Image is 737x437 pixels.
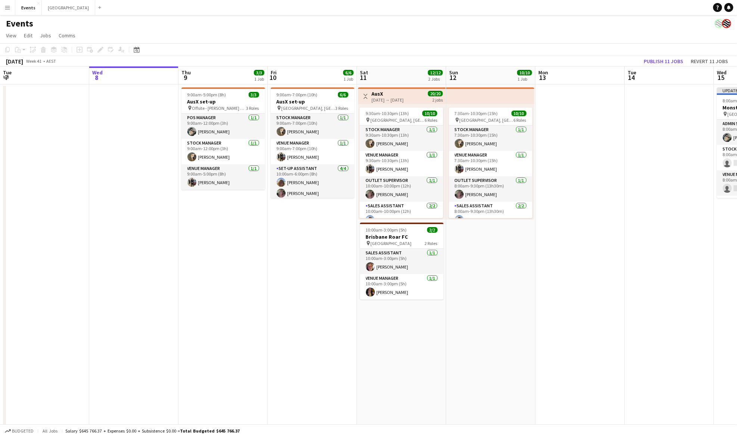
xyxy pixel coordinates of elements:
[254,70,264,75] span: 3/3
[42,0,95,15] button: [GEOGRAPHIC_DATA]
[366,111,409,116] span: 9:30am-10:30pm (13h)
[716,73,727,82] span: 15
[360,125,443,151] app-card-role: Stock Manager1/19:30am-10:30pm (13h)[PERSON_NAME]
[4,427,35,435] button: Budgeted
[449,108,532,218] app-job-card: 7:30am-10:30pm (15h)10/10 [GEOGRAPHIC_DATA], [GEOGRAPHIC_DATA]6 RolesStock Manager1/17:30am-10:30...
[6,18,33,29] h1: Events
[249,92,259,97] span: 3/3
[360,233,444,240] h3: Brisbane Roar FC
[246,105,259,111] span: 3 Roles
[455,111,498,116] span: 7:30am-10:30pm (15h)
[6,32,16,39] span: View
[538,69,548,76] span: Mon
[427,227,438,233] span: 2/2
[425,117,437,123] span: 6 Roles
[449,151,532,176] app-card-role: Venue Manager1/17:30am-10:30pm (15h)[PERSON_NAME]
[425,241,438,246] span: 2 Roles
[371,97,404,103] div: [DATE] → [DATE]
[181,87,265,190] app-job-card: 9:00am-5:00pm (8h)3/3AusX set-up Offsite - [PERSON_NAME] house3 RolesPOS Manager1/19:00am-12:00pm...
[25,58,43,64] span: Week 41
[37,31,54,40] a: Jobs
[371,241,412,246] span: [GEOGRAPHIC_DATA]
[688,56,731,66] button: Revert 11 jobs
[517,70,532,75] span: 10/10
[277,92,318,97] span: 9:00am-7:00pm (10h)
[3,31,19,40] a: View
[343,70,354,75] span: 6/6
[12,428,34,434] span: Budgeted
[422,111,437,116] span: 10/10
[180,73,191,82] span: 9
[428,70,443,75] span: 12/12
[366,227,407,233] span: 10:00am-3:00pm (5h)
[360,274,444,300] app-card-role: Venue Manager1/110:00am-3:00pm (5h)[PERSON_NAME]
[271,114,354,139] app-card-role: Stock Manager1/19:00am-7:00pm (10h)[PERSON_NAME]
[21,31,35,40] a: Edit
[46,58,56,64] div: AEST
[271,164,354,222] app-card-role: Set-up Assistant4/410:00am-6:00pm (8h)[PERSON_NAME][PERSON_NAME]
[338,92,348,97] span: 6/6
[360,176,443,202] app-card-role: Outlet Supervisor1/110:00am-10:00pm (12h)[PERSON_NAME]
[722,19,731,28] app-user-avatar: Event Merch
[271,98,354,105] h3: AusX set-up
[359,73,368,82] span: 11
[448,73,458,82] span: 12
[271,139,354,164] app-card-role: Venue Manager1/19:00am-7:00pm (10h)[PERSON_NAME]
[336,105,348,111] span: 3 Roles
[626,73,636,82] span: 14
[360,108,443,218] app-job-card: 9:30am-10:30pm (13h)10/10 [GEOGRAPHIC_DATA], [GEOGRAPHIC_DATA]6 RolesStock Manager1/19:30am-10:30...
[360,249,444,274] app-card-role: Sales Assistant1/110:00am-3:00pm (5h)[PERSON_NAME]
[449,125,532,151] app-card-role: Stock Manager1/17:30am-10:30pm (15h)[PERSON_NAME]
[715,19,724,28] app-user-avatar: Event Merch
[432,96,443,103] div: 2 jobs
[370,117,425,123] span: [GEOGRAPHIC_DATA], [GEOGRAPHIC_DATA]
[717,69,727,76] span: Wed
[3,69,12,76] span: Tue
[628,69,636,76] span: Tue
[449,176,532,202] app-card-role: Outlet Supervisor1/18:00am-9:30pm (13h30m)[PERSON_NAME]
[65,428,240,434] div: Salary $645 766.37 + Expenses $0.00 + Subsistence $0.00 =
[254,76,264,82] div: 1 Job
[428,76,442,82] div: 2 Jobs
[537,73,548,82] span: 13
[181,98,265,105] h3: AusX set-up
[517,76,532,82] div: 1 Job
[428,91,443,96] span: 20/20
[271,87,354,198] app-job-card: 9:00am-7:00pm (10h)6/6AusX set-up [GEOGRAPHIC_DATA], [GEOGRAPHIC_DATA]3 RolesStock Manager1/19:00...
[187,92,226,97] span: 9:00am-5:00pm (8h)
[514,117,526,123] span: 6 Roles
[56,31,78,40] a: Comms
[460,117,514,123] span: [GEOGRAPHIC_DATA], [GEOGRAPHIC_DATA]
[91,73,103,82] span: 8
[360,223,444,300] app-job-card: 10:00am-3:00pm (5h)2/2Brisbane Roar FC [GEOGRAPHIC_DATA]2 RolesSales Assistant1/110:00am-3:00pm (...
[41,428,59,434] span: All jobs
[449,202,532,238] app-card-role: Sales Assistant2/28:00am-9:30pm (13h30m)[PERSON_NAME]
[343,76,353,82] div: 1 Job
[641,56,686,66] button: Publish 11 jobs
[181,139,265,164] app-card-role: Stock Manager1/19:00am-12:00pm (3h)[PERSON_NAME]
[282,105,336,111] span: [GEOGRAPHIC_DATA], [GEOGRAPHIC_DATA]
[192,105,246,111] span: Offsite - [PERSON_NAME] house
[92,69,103,76] span: Wed
[511,111,526,116] span: 10/10
[181,69,191,76] span: Thu
[15,0,42,15] button: Events
[59,32,75,39] span: Comms
[360,151,443,176] app-card-role: Venue Manager1/19:30am-10:30pm (13h)[PERSON_NAME]
[271,69,277,76] span: Fri
[24,32,32,39] span: Edit
[180,428,240,434] span: Total Budgeted $645 766.37
[270,73,277,82] span: 10
[2,73,12,82] span: 7
[6,58,23,65] div: [DATE]
[181,114,265,139] app-card-role: POS Manager1/19:00am-12:00pm (3h)[PERSON_NAME]
[360,69,368,76] span: Sat
[360,202,443,238] app-card-role: Sales Assistant2/210:00am-10:00pm (12h)[PERSON_NAME]
[371,90,404,97] h3: AusX
[40,32,51,39] span: Jobs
